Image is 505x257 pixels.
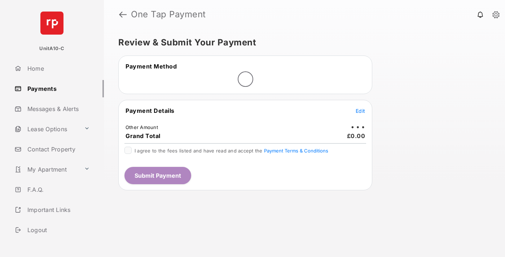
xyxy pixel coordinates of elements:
[126,63,177,70] span: Payment Method
[347,132,365,139] span: £0.00
[126,107,175,114] span: Payment Details
[126,132,161,139] span: Grand Total
[125,124,158,130] td: Other Amount
[264,148,328,154] button: I agree to the fees listed and have read and accept the
[12,141,104,158] a: Contact Property
[39,45,64,52] p: UnitA10-C
[12,100,104,118] a: Messages & Alerts
[12,80,104,97] a: Payments
[124,167,191,184] button: Submit Payment
[356,107,365,114] button: Edit
[12,60,104,77] a: Home
[12,120,81,138] a: Lease Options
[356,108,365,114] span: Edit
[131,10,206,19] strong: One Tap Payment
[12,201,93,218] a: Important Links
[12,181,104,198] a: F.A.Q.
[12,221,104,239] a: Logout
[135,148,328,154] span: I agree to the fees listed and have read and accept the
[12,161,81,178] a: My Apartment
[40,12,63,35] img: svg+xml;base64,PHN2ZyB4bWxucz0iaHR0cDovL3d3dy53My5vcmcvMjAwMC9zdmciIHdpZHRoPSI2NCIgaGVpZ2h0PSI2NC...
[118,38,485,47] h5: Review & Submit Your Payment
